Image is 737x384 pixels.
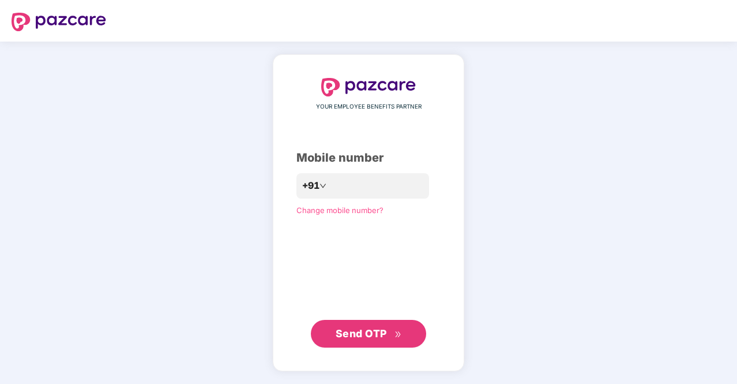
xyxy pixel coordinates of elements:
[311,320,426,348] button: Send OTPdouble-right
[394,331,402,338] span: double-right
[336,327,387,340] span: Send OTP
[302,178,319,193] span: +91
[296,149,441,167] div: Mobile number
[316,102,422,111] span: YOUR EMPLOYEE BENEFITS PARTNER
[296,206,383,215] a: Change mobile number?
[12,13,106,31] img: logo
[321,78,416,96] img: logo
[319,182,326,189] span: down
